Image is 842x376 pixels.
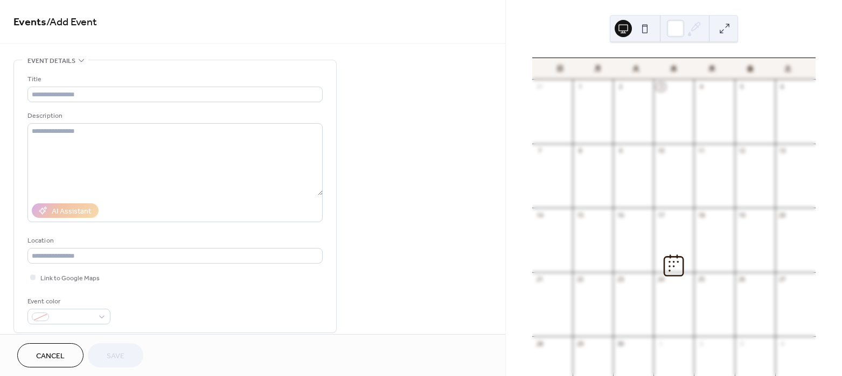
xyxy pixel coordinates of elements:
div: 16 [616,211,624,219]
div: 7 [535,147,544,155]
a: Events [13,12,46,33]
div: 6 [778,83,787,91]
div: 29 [576,339,584,347]
div: 18 [697,211,705,219]
div: 土 [769,58,807,80]
div: 19 [738,211,746,219]
div: 15 [576,211,584,219]
div: 水 [655,58,693,80]
span: / Add Event [46,12,97,33]
div: 2 [697,339,705,347]
div: 12 [738,147,746,155]
div: 20 [778,211,787,219]
div: 月 [579,58,617,80]
div: 4 [778,339,787,347]
div: 23 [616,275,624,283]
div: 金 [731,58,769,80]
span: Event details [27,55,75,67]
div: 5 [738,83,746,91]
div: Title [27,74,321,85]
div: 24 [657,275,665,283]
div: 30 [616,339,624,347]
div: 31 [535,83,544,91]
div: 10 [657,147,665,155]
div: 22 [576,275,584,283]
div: 28 [535,339,544,347]
div: 2 [616,83,624,91]
div: 8 [576,147,584,155]
div: 21 [535,275,544,283]
div: 11 [697,147,705,155]
div: 火 [617,58,655,80]
div: 4 [697,83,705,91]
div: 13 [778,147,787,155]
div: 14 [535,211,544,219]
div: 25 [697,275,705,283]
div: 木 [693,58,731,80]
div: 1 [657,339,665,347]
div: 17 [657,211,665,219]
div: Event color [27,296,108,307]
div: 3 [738,339,746,347]
span: Link to Google Maps [40,273,100,284]
div: 9 [616,147,624,155]
div: 1 [576,83,584,91]
div: 3 [657,83,665,91]
div: Description [27,110,321,122]
button: Cancel [17,343,83,367]
div: 26 [738,275,746,283]
span: Cancel [36,351,65,362]
div: 日 [541,58,579,80]
div: Location [27,235,321,246]
div: 27 [778,275,787,283]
